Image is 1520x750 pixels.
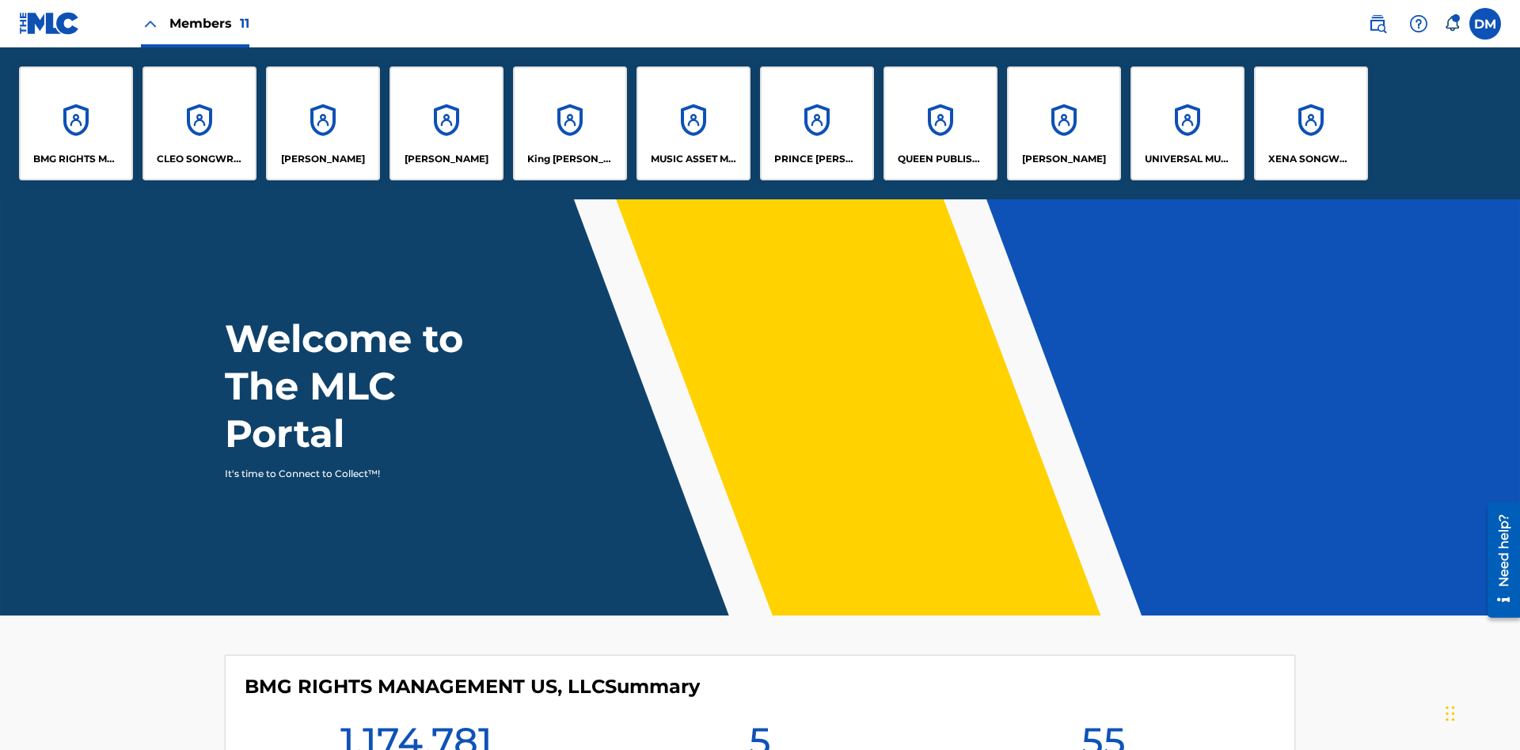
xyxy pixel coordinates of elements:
p: BMG RIGHTS MANAGEMENT US, LLC [33,152,120,166]
div: Notifications [1444,16,1460,32]
p: PRINCE MCTESTERSON [774,152,861,166]
img: Close [141,14,160,33]
p: QUEEN PUBLISHA [898,152,984,166]
h4: BMG RIGHTS MANAGEMENT US, LLC [245,675,700,699]
p: MUSIC ASSET MANAGEMENT (MAM) [651,152,737,166]
p: King McTesterson [527,152,614,166]
a: AccountsQUEEN PUBLISHA [883,66,997,180]
p: EYAMA MCSINGER [405,152,488,166]
a: AccountsUNIVERSAL MUSIC PUB GROUP [1130,66,1244,180]
a: AccountsBMG RIGHTS MANAGEMENT US, LLC [19,66,133,180]
div: User Menu [1469,8,1501,40]
p: UNIVERSAL MUSIC PUB GROUP [1145,152,1231,166]
a: AccountsPRINCE [PERSON_NAME] [760,66,874,180]
div: Drag [1446,690,1455,737]
div: Help [1403,8,1434,40]
p: XENA SONGWRITER [1268,152,1355,166]
iframe: Resource Center [1476,496,1520,626]
img: search [1368,14,1387,33]
img: MLC Logo [19,12,80,35]
a: Accounts[PERSON_NAME] [389,66,503,180]
a: AccountsMUSIC ASSET MANAGEMENT (MAM) [636,66,750,180]
h1: Welcome to The MLC Portal [225,315,521,457]
p: RONALD MCTESTERSON [1022,152,1106,166]
p: ELVIS COSTELLO [281,152,365,166]
a: Accounts[PERSON_NAME] [1007,66,1121,180]
p: It's time to Connect to Collect™! [225,467,500,481]
span: Members [169,14,249,32]
a: Public Search [1362,8,1393,40]
p: CLEO SONGWRITER [157,152,243,166]
a: Accounts[PERSON_NAME] [266,66,380,180]
img: help [1409,14,1428,33]
span: 11 [240,16,249,31]
a: AccountsXENA SONGWRITER [1254,66,1368,180]
a: AccountsCLEO SONGWRITER [142,66,256,180]
iframe: Chat Widget [1441,674,1520,750]
a: AccountsKing [PERSON_NAME] [513,66,627,180]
